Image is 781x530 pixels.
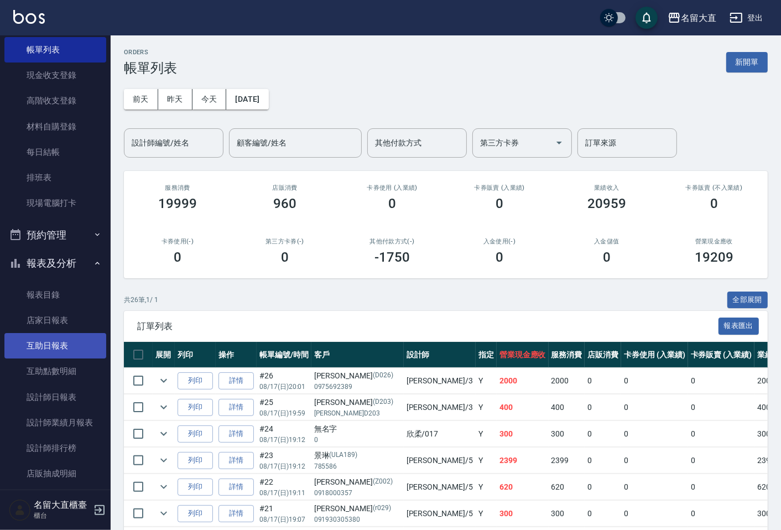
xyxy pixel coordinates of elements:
img: Person [9,499,31,521]
td: 0 [688,448,755,474]
h3: 0 [496,250,503,265]
td: 0 [585,421,621,447]
h2: 店販消費 [244,184,325,191]
td: Y [476,474,497,500]
th: 卡券使用 (入業績) [621,342,688,368]
td: 2399 [497,448,549,474]
a: 詳情 [218,452,254,469]
a: 互助日報表 [4,333,106,358]
td: Y [476,394,497,420]
button: 列印 [178,505,213,522]
p: (ULA189) [330,450,358,461]
a: 設計師業績月報表 [4,410,106,435]
button: 全部展開 [727,292,768,309]
a: 新開單 [726,56,768,67]
button: expand row [155,372,172,389]
div: [PERSON_NAME] [314,476,401,488]
h2: 其他付款方式(-) [352,238,433,245]
a: 現場電腦打卡 [4,190,106,216]
a: 詳情 [218,479,254,496]
h3: 0 [281,250,289,265]
button: 預約管理 [4,221,106,250]
div: [PERSON_NAME] [314,503,401,515]
button: 報表匯出 [718,318,759,335]
h2: 卡券使用 (入業績) [352,184,433,191]
div: 名留大直 [681,11,716,25]
a: 排班表 [4,165,106,190]
button: 列印 [178,479,213,496]
a: 店販抽成明細 [4,461,106,486]
h5: 名留大直櫃臺 [34,500,90,511]
button: 登出 [725,8,768,28]
img: Logo [13,10,45,24]
h3: 20959 [587,196,626,211]
p: 785586 [314,461,401,471]
td: 0 [688,474,755,500]
td: 2000 [549,368,585,394]
h3: 19209 [695,250,733,265]
button: Open [550,134,568,152]
td: 欣柔 /017 [404,421,476,447]
p: (D203) [373,397,393,408]
td: #24 [257,421,311,447]
a: 店家日報表 [4,308,106,333]
td: [PERSON_NAME] /3 [404,394,476,420]
button: 報表及分析 [4,249,106,278]
a: 帳單列表 [4,37,106,63]
td: #26 [257,368,311,394]
th: 指定 [476,342,497,368]
a: 詳情 [218,399,254,416]
td: 0 [688,368,755,394]
div: [PERSON_NAME] [314,397,401,408]
th: 列印 [175,342,216,368]
a: 設計師日報表 [4,384,106,410]
th: 服務消費 [549,342,585,368]
button: 列印 [178,425,213,443]
td: 300 [497,421,549,447]
h2: 第三方卡券(-) [244,238,325,245]
a: 詳情 [218,425,254,443]
button: 列印 [178,372,213,389]
button: expand row [155,425,172,442]
td: [PERSON_NAME] /5 [404,501,476,527]
h3: 960 [273,196,296,211]
td: 0 [688,421,755,447]
p: 0 [314,435,401,445]
button: 今天 [192,89,227,110]
a: 每日結帳 [4,139,106,165]
a: 報表目錄 [4,282,106,308]
a: 詳情 [218,372,254,389]
h3: -1750 [374,250,410,265]
button: expand row [155,399,172,415]
p: (Z002) [373,476,393,488]
p: 08/17 (日) 19:12 [259,461,309,471]
button: expand row [155,505,172,522]
a: 材料自購登錄 [4,114,106,139]
h2: 營業現金應收 [674,238,754,245]
button: 新開單 [726,52,768,72]
th: 營業現金應收 [497,342,549,368]
td: 400 [549,394,585,420]
th: 卡券販賣 (入業績) [688,342,755,368]
th: 店販消費 [585,342,621,368]
p: (r029) [373,503,391,515]
td: Y [476,448,497,474]
h3: 19999 [158,196,197,211]
h2: ORDERS [124,49,177,56]
button: 列印 [178,399,213,416]
div: [PERSON_NAME] [314,370,401,382]
a: 高階收支登錄 [4,88,106,113]
h2: 卡券使用(-) [137,238,218,245]
p: 櫃台 [34,511,90,521]
td: 0 [688,501,755,527]
p: 091930305380 [314,515,401,524]
button: 前天 [124,89,158,110]
td: [PERSON_NAME] /5 [404,448,476,474]
h2: 入金使用(-) [459,238,540,245]
p: (D026) [373,370,393,382]
h3: 帳單列表 [124,60,177,76]
th: 展開 [153,342,175,368]
a: 現金收支登錄 [4,63,106,88]
td: 0 [585,448,621,474]
td: 0 [585,394,621,420]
